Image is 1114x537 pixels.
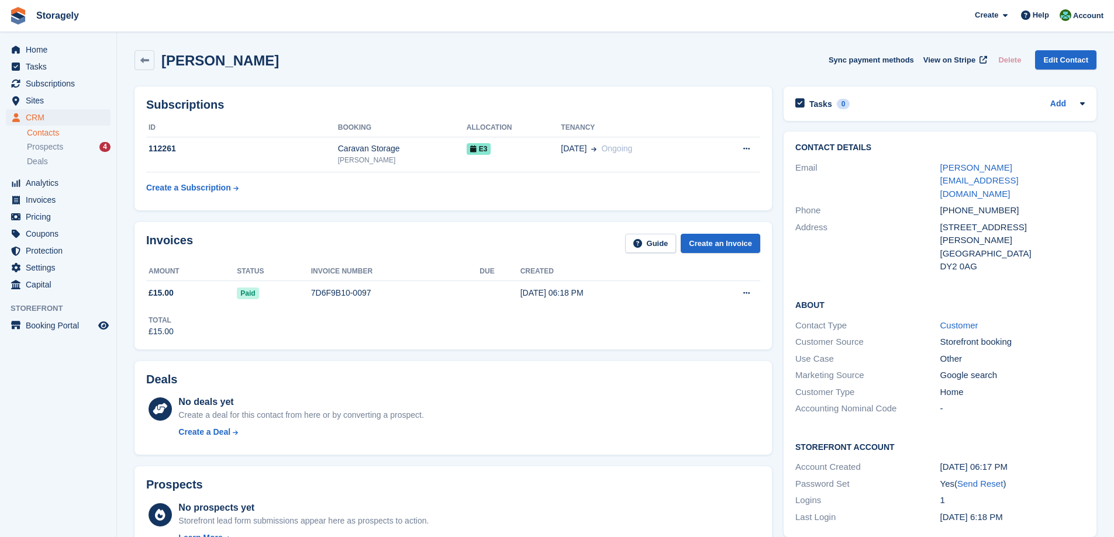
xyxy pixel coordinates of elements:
span: £15.00 [149,287,174,299]
div: Create a deal for this contact from here or by converting a prospect. [178,409,423,421]
span: Analytics [26,175,96,191]
h2: Invoices [146,234,193,253]
div: [PERSON_NAME] [338,155,467,165]
span: Sites [26,92,96,109]
div: [GEOGRAPHIC_DATA] [940,247,1085,261]
span: Tasks [26,58,96,75]
div: [PERSON_NAME] [940,234,1085,247]
h2: Deals [146,373,177,386]
span: ( ) [954,479,1006,489]
h2: Tasks [809,99,832,109]
div: Address [795,221,940,273]
div: £15.00 [149,325,174,338]
a: menu [6,209,111,225]
span: CRM [26,109,96,126]
div: [STREET_ADDRESS] [940,221,1085,234]
span: Create [975,9,998,21]
div: No deals yet [178,395,423,409]
div: Other [940,352,1085,366]
div: Email [795,161,940,201]
th: Due [480,262,520,281]
a: Create an Invoice [681,234,760,253]
a: [PERSON_NAME][EMAIL_ADDRESS][DOMAIN_NAME] [940,162,1019,199]
div: [DATE] 06:17 PM [940,460,1085,474]
time: 2025-10-04 17:18:54 UTC [940,512,1003,522]
th: Tenancy [561,119,709,137]
div: 112261 [146,143,338,155]
span: Invoices [26,192,96,208]
span: Prospects [27,141,63,153]
span: Protection [26,242,96,259]
a: menu [6,75,111,92]
a: Create a Deal [178,426,423,438]
span: Account [1073,10,1103,22]
div: 4 [99,142,111,152]
a: Prospects 4 [27,141,111,153]
span: [DATE] [561,143,587,155]
a: menu [6,175,111,191]
span: Paid [237,287,258,299]
h2: Storefront Account [795,441,1085,452]
div: Marketing Source [795,369,940,382]
a: Storagely [32,6,84,25]
a: menu [6,41,111,58]
span: Storefront [11,303,116,314]
div: - [940,402,1085,415]
div: Contact Type [795,319,940,332]
h2: Subscriptions [146,98,760,112]
a: Customer [940,320,978,330]
span: E3 [467,143,491,155]
div: Logins [795,494,940,507]
span: Home [26,41,96,58]
div: Last Login [795,511,940,524]
a: menu [6,92,111,109]
div: No prospects yet [178,501,429,515]
a: Create a Subscription [146,177,239,199]
div: DY2 0AG [940,260,1085,273]
img: Notifications [1060,9,1071,21]
div: Storefront booking [940,335,1085,349]
div: Customer Type [795,386,940,399]
a: menu [6,276,111,293]
div: Password Set [795,477,940,491]
span: Pricing [26,209,96,225]
a: Send Reset [957,479,1003,489]
a: Deals [27,155,111,168]
span: Deals [27,156,48,167]
a: View on Stripe [919,50,989,70]
a: Add [1050,98,1066,111]
span: Settings [26,259,96,276]
th: ID [146,119,338,137]
h2: About [795,299,1085,310]
span: Coupons [26,226,96,242]
div: Google search [940,369,1085,382]
div: Use Case [795,352,940,366]
h2: Contact Details [795,143,1085,153]
a: Edit Contact [1035,50,1096,70]
div: Storefront lead form submissions appear here as prospects to action. [178,515,429,527]
span: Booking Portal [26,317,96,334]
a: menu [6,317,111,334]
h2: [PERSON_NAME] [161,53,279,68]
a: Contacts [27,127,111,138]
div: Create a Deal [178,426,230,438]
a: menu [6,226,111,242]
img: stora-icon-8386f47178a22dfd0bd8f6a31ec36ba5ce8667c1dd55bd0f319d3a0aa187defe.svg [9,7,27,25]
a: menu [6,58,111,75]
div: 7D6F9B10-0097 [311,287,480,299]
a: Preview store [96,318,111,332]
div: Total [149,315,174,325]
th: Status [237,262,311,281]
span: Ongoing [601,144,632,153]
span: Subscriptions [26,75,96,92]
th: Allocation [467,119,561,137]
a: menu [6,109,111,126]
div: Phone [795,204,940,217]
div: 1 [940,494,1085,507]
div: 0 [837,99,850,109]
button: Sync payment methods [829,50,914,70]
div: [DATE] 06:18 PM [520,287,694,299]
div: Home [940,386,1085,399]
div: Customer Source [795,335,940,349]
div: Accounting Nominal Code [795,402,940,415]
